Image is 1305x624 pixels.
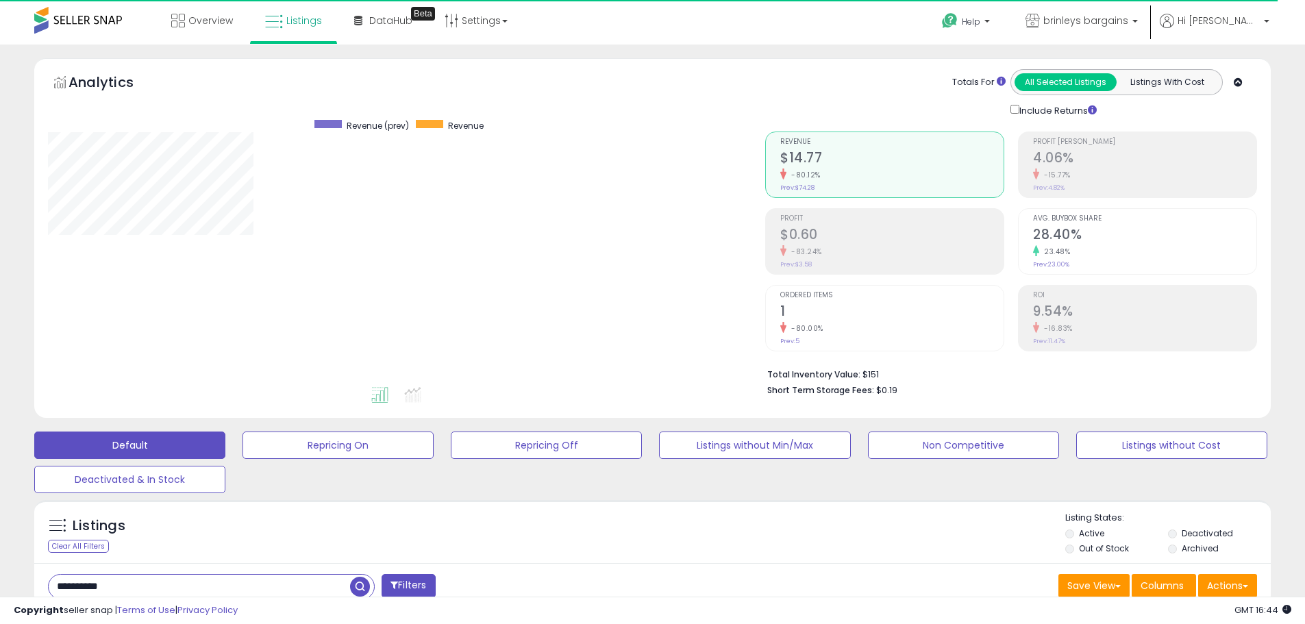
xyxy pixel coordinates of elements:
button: Deactivated & In Stock [34,466,225,493]
h2: 9.54% [1033,303,1256,322]
small: 23.48% [1039,247,1070,257]
h5: Listings [73,516,125,536]
small: -80.12% [786,170,821,180]
button: Filters [382,574,435,598]
div: Tooltip anchor [411,7,435,21]
span: Avg. Buybox Share [1033,215,1256,223]
small: Prev: $3.58 [780,260,812,269]
button: All Selected Listings [1015,73,1117,91]
a: Privacy Policy [177,603,238,616]
button: Save View [1058,574,1130,597]
h2: 1 [780,303,1004,322]
span: Overview [188,14,233,27]
h5: Analytics [69,73,160,95]
span: DataHub [369,14,412,27]
button: Listings With Cost [1116,73,1218,91]
strong: Copyright [14,603,64,616]
b: Total Inventory Value: [767,369,860,380]
h2: 28.40% [1033,227,1256,245]
small: -80.00% [786,323,823,334]
a: Terms of Use [117,603,175,616]
span: Revenue [780,138,1004,146]
div: seller snap | | [14,604,238,617]
button: Actions [1198,574,1257,597]
small: -83.24% [786,247,822,257]
button: Repricing On [243,432,434,459]
h2: $0.60 [780,227,1004,245]
label: Active [1079,527,1104,539]
button: Non Competitive [868,432,1059,459]
div: Clear All Filters [48,540,109,553]
div: Include Returns [1000,102,1113,118]
span: Ordered Items [780,292,1004,299]
label: Out of Stock [1079,542,1129,554]
b: Short Term Storage Fees: [767,384,874,396]
label: Archived [1182,542,1219,554]
label: Deactivated [1182,527,1233,539]
button: Listings without Cost [1076,432,1267,459]
small: Prev: 11.47% [1033,337,1065,345]
span: Help [962,16,980,27]
span: Listings [286,14,322,27]
button: Columns [1132,574,1196,597]
small: Prev: 23.00% [1033,260,1069,269]
span: Revenue (prev) [347,120,409,132]
h2: 4.06% [1033,150,1256,169]
span: $0.19 [876,384,897,397]
small: Prev: $74.28 [780,184,815,192]
p: Listing States: [1065,512,1271,525]
button: Repricing Off [451,432,642,459]
button: Default [34,432,225,459]
small: Prev: 5 [780,337,799,345]
span: 2025-09-15 16:44 GMT [1234,603,1291,616]
small: -15.77% [1039,170,1071,180]
span: Revenue [448,120,484,132]
li: $151 [767,365,1247,382]
span: brinleys bargains [1043,14,1128,27]
span: Profit [780,215,1004,223]
button: Listings without Min/Max [659,432,850,459]
div: Totals For [952,76,1006,89]
h2: $14.77 [780,150,1004,169]
span: Profit [PERSON_NAME] [1033,138,1256,146]
small: -16.83% [1039,323,1073,334]
small: Prev: 4.82% [1033,184,1065,192]
span: ROI [1033,292,1256,299]
a: Help [931,2,1004,45]
i: Get Help [941,12,958,29]
a: Hi [PERSON_NAME] [1160,14,1269,45]
span: Columns [1141,579,1184,592]
span: Hi [PERSON_NAME] [1178,14,1260,27]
